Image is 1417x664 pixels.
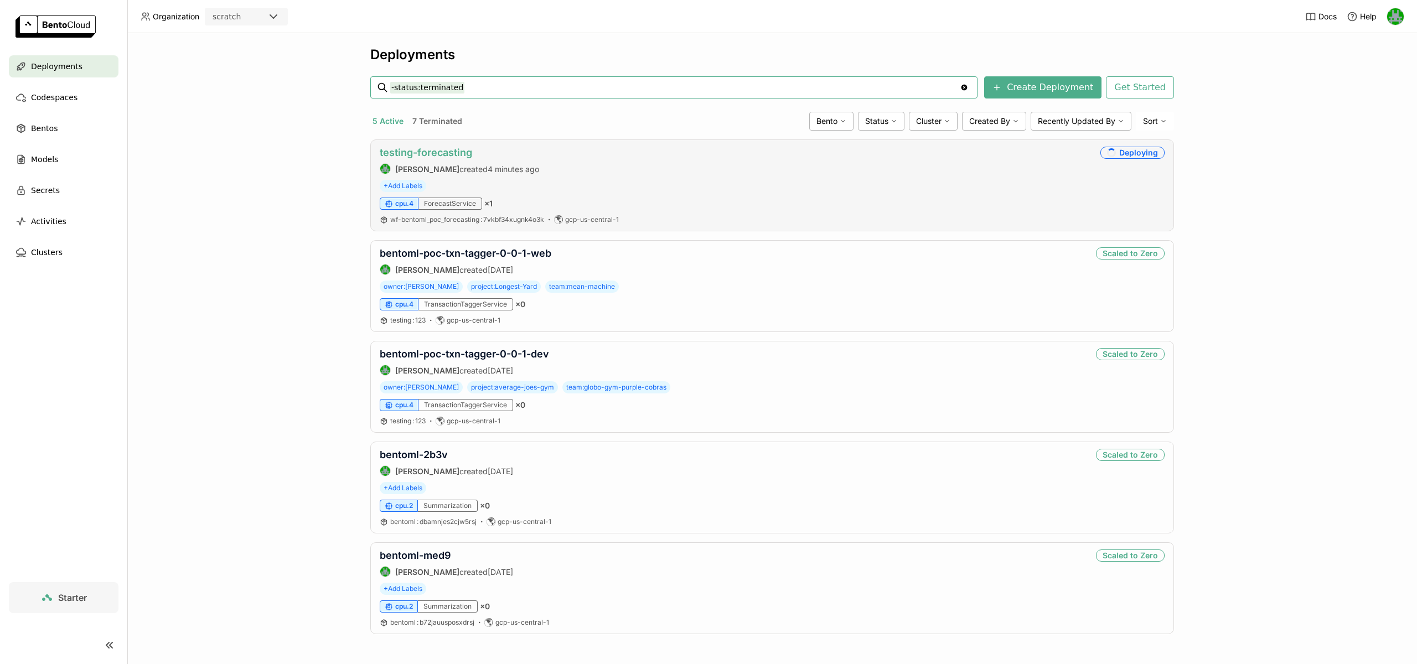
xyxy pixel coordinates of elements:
div: Scaled to Zero [1096,549,1165,562]
span: Secrets [31,184,60,197]
span: × 0 [480,601,490,611]
button: 5 Active [370,114,406,128]
div: Status [858,112,904,131]
strong: [PERSON_NAME] [395,567,459,577]
a: Docs [1305,11,1337,22]
span: 4 minutes ago [488,164,539,174]
a: wf-bentoml_poc_forecasting:7vkbf34xugnk4o3k [390,215,544,224]
a: Starter [9,582,118,613]
div: Scaled to Zero [1096,449,1165,461]
div: Deployments [370,46,1174,63]
span: : [417,517,418,526]
a: Deployments [9,55,118,77]
div: Summarization [418,500,478,512]
div: Created By [962,112,1026,131]
span: Models [31,153,58,166]
div: Cluster [909,112,958,131]
a: Models [9,148,118,170]
div: Help [1347,11,1377,22]
span: Recently Updated By [1038,116,1115,126]
div: created [380,365,549,376]
span: × 0 [515,299,525,309]
span: Bentos [31,122,58,135]
a: bentoml-poc-txn-tagger-0-0-1-web [380,247,551,259]
span: Bento [816,116,837,126]
span: × 1 [484,199,493,209]
strong: [PERSON_NAME] [395,164,459,174]
div: Recently Updated By [1031,112,1131,131]
span: : [480,215,482,224]
img: Sean Hickey [380,365,390,375]
span: cpu.4 [395,199,413,208]
div: Bento [809,112,854,131]
img: Sean Hickey [380,567,390,577]
span: [DATE] [488,567,513,577]
img: Sean Hickey [380,164,390,174]
div: Scaled to Zero [1096,247,1165,260]
div: TransactionTaggerService [418,298,513,310]
span: gcp-us-central-1 [447,417,500,426]
strong: [PERSON_NAME] [395,265,459,274]
div: Summarization [418,600,478,613]
div: created [380,163,539,174]
button: Get Started [1106,76,1174,98]
span: Organization [153,12,199,22]
input: Search [390,79,960,96]
div: Deploying [1100,147,1165,159]
div: created [380,566,513,577]
span: Starter [58,592,87,603]
img: Sean Hickey [380,264,390,274]
a: bentoml-med9 [380,549,451,561]
button: Create Deployment [984,76,1101,98]
span: team:globo-gym-purple-cobras [562,381,670,393]
span: Docs [1318,12,1337,22]
div: Scaled to Zero [1096,348,1165,360]
a: testing:123 [390,417,426,426]
span: +Add Labels [380,482,426,494]
span: × 0 [480,501,490,511]
span: Activities [31,215,66,228]
div: created [380,465,513,476]
div: created [380,264,551,275]
img: Sean Hickey [380,466,390,476]
span: : [417,618,418,626]
span: gcp-us-central-1 [495,618,549,627]
input: Selected scratch. [242,12,243,23]
span: team:mean-machine [545,281,619,293]
span: +Add Labels [380,180,426,192]
strong: [PERSON_NAME] [395,366,459,375]
a: bentoml:b72jauusposxdrsj [390,618,474,627]
span: testing 123 [390,316,426,324]
div: TransactionTaggerService [418,399,513,411]
a: testing-forecasting [380,147,472,158]
span: cpu.2 [395,602,413,611]
span: Deployments [31,60,82,73]
span: cpu.2 [395,501,413,510]
a: bentoml:dbamnjes2cjw5rsj [390,517,477,526]
span: Sort [1143,116,1158,126]
a: Clusters [9,241,118,263]
span: project:Longest-Yard [467,281,541,293]
span: cpu.4 [395,300,413,309]
a: Secrets [9,179,118,201]
a: bentoml-poc-txn-tagger-0-0-1-dev [380,348,549,360]
span: owner:[PERSON_NAME] [380,381,463,393]
span: cpu.4 [395,401,413,409]
div: Sort [1136,112,1174,131]
a: Codespaces [9,86,118,108]
div: scratch [213,11,241,22]
span: gcp-us-central-1 [565,215,619,224]
span: wf-bentoml_poc_forecasting 7vkbf34xugnk4o3k [390,215,544,224]
a: bentoml-2b3v [380,449,448,460]
span: [DATE] [488,265,513,274]
div: ForecastService [418,198,482,210]
span: Codespaces [31,91,77,104]
span: gcp-us-central-1 [447,316,500,325]
a: Bentos [9,117,118,139]
span: : [412,316,414,324]
span: Status [865,116,888,126]
span: +Add Labels [380,583,426,595]
span: : [412,417,414,425]
i: loading [1106,147,1117,158]
strong: [PERSON_NAME] [395,466,459,476]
